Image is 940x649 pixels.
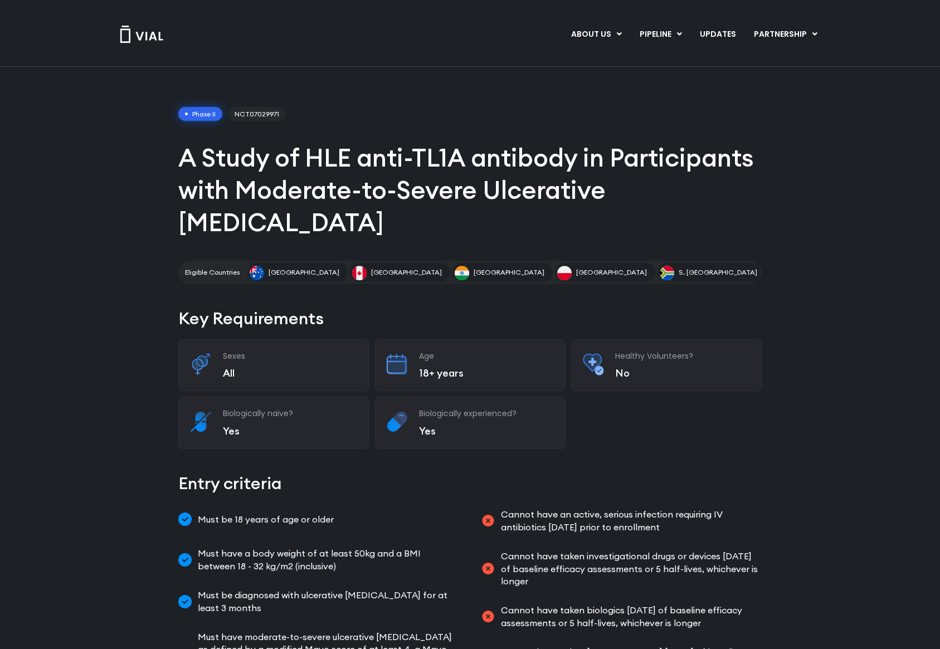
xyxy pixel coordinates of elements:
[228,107,286,121] span: NCT07029971
[419,408,554,418] h3: Biologically experienced?
[419,424,554,437] p: Yes
[557,266,572,280] img: Poland
[419,351,554,361] h3: Age
[223,424,358,437] p: Yes
[576,267,647,277] span: [GEOGRAPHIC_DATA]
[498,508,762,533] span: Cannot have an active, serious infection requiring IV antibiotics [DATE] prior to enrollment
[223,351,358,361] h3: Sexes
[631,25,690,44] a: PIPELINEMenu Toggle
[498,604,762,629] span: Cannot have taken biologics [DATE] of baseline efficacy assessments or 5 half-lives, whichever is...
[660,266,674,280] img: S. Africa
[119,26,164,43] img: Vial Logo
[178,141,762,238] h1: A Study of HLE anti-TL1A antibody in Participants with Moderate-to-Severe Ulcerative [MEDICAL_DATA]
[223,408,358,418] h3: Biologically naive?
[178,107,222,121] span: Phase II
[615,351,750,361] h3: Healthy Volunteers?
[745,25,826,44] a: PARTNERSHIPMenu Toggle
[562,25,630,44] a: ABOUT USMenu Toggle
[419,367,554,379] p: 18+ years
[679,267,757,277] span: S. [GEOGRAPHIC_DATA]
[223,367,358,379] p: All
[178,471,762,495] h2: Entry criteria
[178,306,762,330] h2: Key Requirements
[269,267,339,277] span: [GEOGRAPHIC_DATA]
[474,267,544,277] span: [GEOGRAPHIC_DATA]
[195,508,334,530] span: Must be 18 years of age or older
[250,266,264,280] img: Australia
[691,25,744,44] a: UPDATES
[498,550,762,587] span: Cannot have taken investigational drugs or devices [DATE] of baseline efficacy assessments or 5 h...
[352,266,367,280] img: Canada
[195,547,459,572] span: Must have a body weight of at least 50kg and a BMI between 18 - 32 kg/m2 (inclusive)
[371,267,442,277] span: [GEOGRAPHIC_DATA]
[185,267,240,277] h2: Eligible Countries
[195,589,459,614] span: Must be diagnosed with ulcerative [MEDICAL_DATA] for at least 3 months
[615,367,750,379] p: No
[455,266,469,280] img: India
